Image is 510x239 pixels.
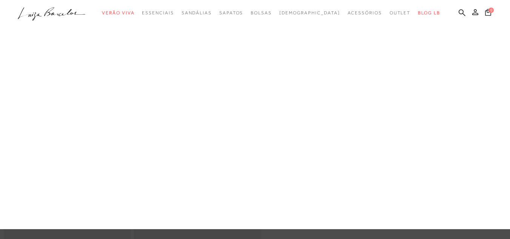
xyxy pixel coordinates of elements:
[142,6,174,20] a: categoryNavScreenReaderText
[251,10,272,15] span: Bolsas
[219,6,243,20] a: categoryNavScreenReaderText
[279,10,340,15] span: [DEMOGRAPHIC_DATA]
[418,6,440,20] a: BLOG LB
[390,6,411,20] a: categoryNavScreenReaderText
[251,6,272,20] a: categoryNavScreenReaderText
[182,10,212,15] span: Sandálias
[418,10,440,15] span: BLOG LB
[348,10,382,15] span: Acessórios
[390,10,411,15] span: Outlet
[483,8,493,19] button: 0
[219,10,243,15] span: Sapatos
[488,8,494,13] span: 0
[102,10,134,15] span: Verão Viva
[348,6,382,20] a: categoryNavScreenReaderText
[279,6,340,20] a: noSubCategoriesText
[182,6,212,20] a: categoryNavScreenReaderText
[102,6,134,20] a: categoryNavScreenReaderText
[142,10,174,15] span: Essenciais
